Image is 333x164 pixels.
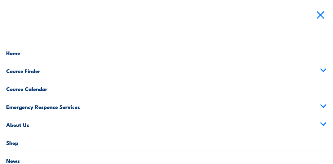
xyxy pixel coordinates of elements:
a: Course Finder [6,61,327,79]
a: Shop [6,133,327,151]
a: Course Calendar [6,79,327,97]
a: About Us [6,115,327,133]
a: Emergency Response Services [6,97,327,115]
a: Home [6,43,327,61]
